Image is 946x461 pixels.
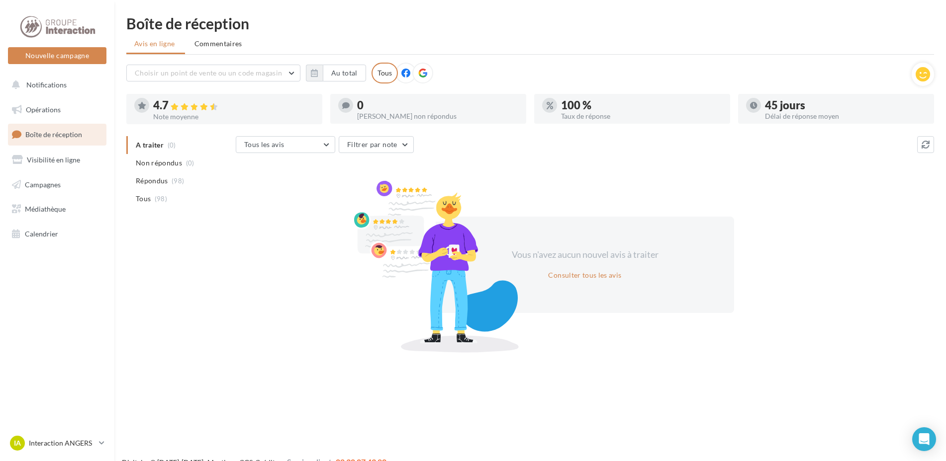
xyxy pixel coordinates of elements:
[236,136,335,153] button: Tous les avis
[172,177,184,185] span: (98)
[339,136,414,153] button: Filtrer par note
[323,65,366,81] button: Au total
[6,150,108,170] a: Visibilité en ligne
[6,75,104,95] button: Notifications
[136,158,182,168] span: Non répondus
[136,176,168,186] span: Répondus
[6,224,108,244] a: Calendrier
[14,438,21,448] span: IA
[25,230,58,238] span: Calendrier
[6,174,108,195] a: Campagnes
[765,100,926,111] div: 45 jours
[765,113,926,120] div: Délai de réponse moyen
[544,269,625,281] button: Consulter tous les avis
[153,113,314,120] div: Note moyenne
[499,248,670,261] div: Vous n'avez aucun nouvel avis à traiter
[912,427,936,451] div: Open Intercom Messenger
[186,159,194,167] span: (0)
[25,180,61,188] span: Campagnes
[357,113,518,120] div: [PERSON_NAME] non répondus
[8,434,106,453] a: IA Interaction ANGERS
[126,16,934,31] div: Boîte de réception
[8,47,106,64] button: Nouvelle campagne
[126,65,300,81] button: Choisir un point de vente ou un code magasin
[357,100,518,111] div: 0
[306,65,366,81] button: Au total
[6,199,108,220] a: Médiathèque
[25,130,82,139] span: Boîte de réception
[194,39,242,49] span: Commentaires
[6,99,108,120] a: Opérations
[244,140,284,149] span: Tous les avis
[561,113,722,120] div: Taux de réponse
[136,194,151,204] span: Tous
[25,205,66,213] span: Médiathèque
[155,195,167,203] span: (98)
[26,105,61,114] span: Opérations
[6,124,108,145] a: Boîte de réception
[135,69,282,77] span: Choisir un point de vente ou un code magasin
[372,63,398,83] div: Tous
[27,155,80,164] span: Visibilité en ligne
[153,100,314,111] div: 4.7
[26,80,67,89] span: Notifications
[561,100,722,111] div: 100 %
[29,438,95,448] p: Interaction ANGERS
